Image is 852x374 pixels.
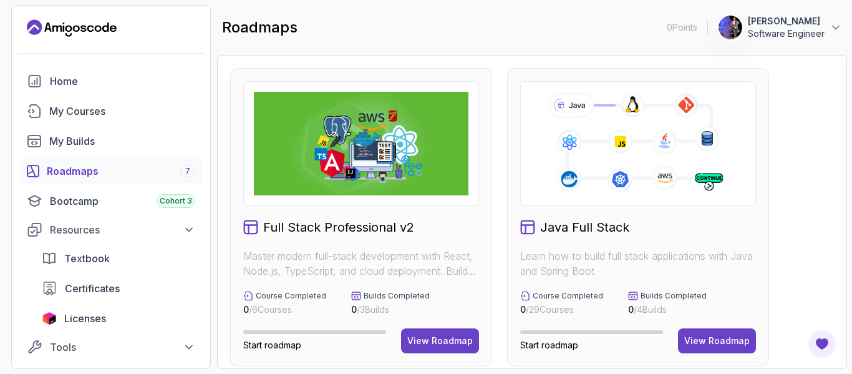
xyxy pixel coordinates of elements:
[263,219,414,236] h2: Full Stack Professional v2
[34,246,203,271] a: textbook
[19,99,203,124] a: courses
[222,17,298,37] h2: roadmaps
[19,336,203,358] button: Tools
[520,304,526,315] span: 0
[50,74,195,89] div: Home
[243,249,479,278] p: Master modern full-stack development with React, Node.js, TypeScript, and cloud deployment. Build...
[243,303,326,316] p: / 6 Courses
[50,222,195,237] div: Resources
[401,328,479,353] button: View Roadmap
[533,291,603,301] p: Course Completed
[628,303,707,316] p: / 4 Builds
[19,69,203,94] a: home
[47,164,195,179] div: Roadmaps
[65,281,120,296] span: Certificates
[19,129,203,154] a: builds
[641,291,707,301] p: Builds Completed
[540,219,629,236] h2: Java Full Stack
[351,304,357,315] span: 0
[50,194,195,209] div: Bootcamp
[748,27,825,40] p: Software Engineer
[49,134,195,149] div: My Builds
[520,303,603,316] p: / 29 Courses
[64,311,106,326] span: Licenses
[256,291,326,301] p: Course Completed
[19,159,203,184] a: roadmaps
[64,251,110,266] span: Textbook
[667,21,697,34] p: 0 Points
[718,15,842,40] button: user profile image[PERSON_NAME]Software Engineer
[19,219,203,241] button: Resources
[364,291,430,301] p: Builds Completed
[50,340,195,355] div: Tools
[719,16,742,39] img: user profile image
[185,166,190,176] span: 7
[34,306,203,331] a: licenses
[19,189,203,214] a: bootcamp
[34,276,203,301] a: certificates
[520,340,578,350] span: Start roadmap
[775,296,852,355] iframe: chat widget
[27,18,117,38] a: Landing page
[160,196,192,206] span: Cohort 3
[628,304,634,315] span: 0
[49,104,195,119] div: My Courses
[678,328,756,353] button: View Roadmap
[243,340,301,350] span: Start roadmap
[351,303,430,316] p: / 3 Builds
[42,312,57,325] img: jetbrains icon
[748,15,825,27] p: [PERSON_NAME]
[684,335,750,347] div: View Roadmap
[254,92,468,195] img: Full Stack Professional v2
[407,335,473,347] div: View Roadmap
[243,304,249,315] span: 0
[520,249,756,278] p: Learn how to build full stack applications with Java and Spring Boot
